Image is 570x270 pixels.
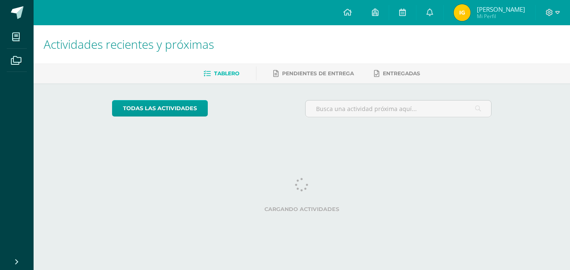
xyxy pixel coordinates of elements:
[383,70,420,77] span: Entregadas
[112,206,492,212] label: Cargando actividades
[44,36,214,52] span: Actividades recientes y próximas
[112,100,208,116] a: todas las Actividades
[477,5,525,13] span: [PERSON_NAME]
[273,67,354,80] a: Pendientes de entrega
[374,67,420,80] a: Entregadas
[282,70,354,77] span: Pendientes de entrega
[214,70,239,77] span: Tablero
[454,4,471,21] img: a6389c7842fc3453018a3d020a319d21.png
[204,67,239,80] a: Tablero
[306,101,492,117] input: Busca una actividad próxima aquí...
[477,13,525,20] span: Mi Perfil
